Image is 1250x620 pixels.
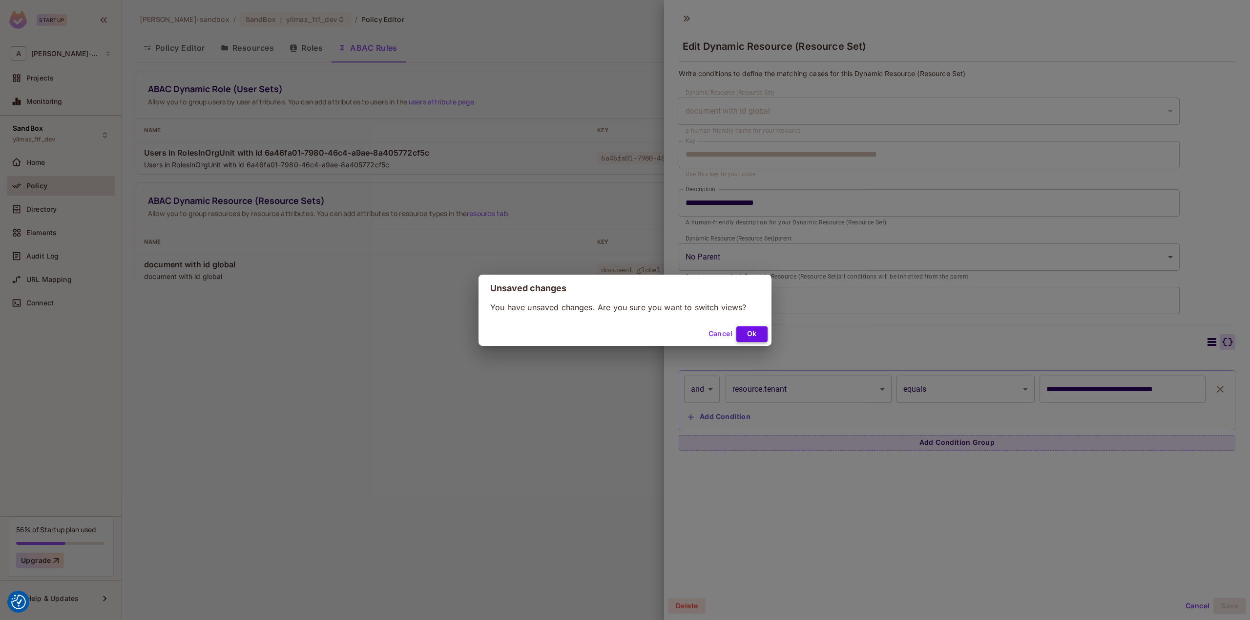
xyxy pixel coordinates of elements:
[705,326,736,342] button: Cancel
[11,595,26,609] img: Revisit consent button
[479,275,771,302] h2: Unsaved changes
[490,302,760,313] p: You have unsaved changes. Are you sure you want to switch views?
[11,595,26,609] button: Consent Preferences
[736,326,768,342] button: Ok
